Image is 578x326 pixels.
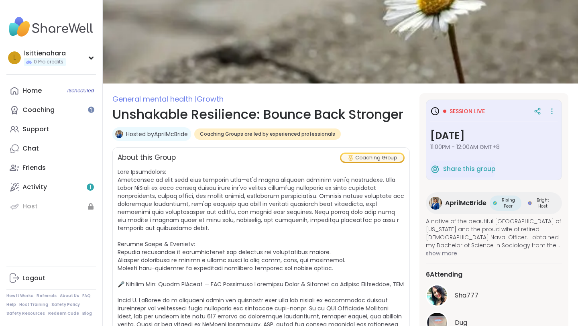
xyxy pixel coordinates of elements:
a: Chat [6,139,96,158]
img: Bright Host [528,201,532,205]
a: Safety Resources [6,311,45,316]
a: Referrals [37,293,57,299]
div: Host [22,202,38,211]
a: How It Works [6,293,33,299]
span: A native of the beautiful [GEOGRAPHIC_DATA] of [US_STATE] and the proud wife of retired [DEMOGRAP... [426,217,562,249]
span: Sha777 [455,291,478,300]
h3: [DATE] [430,128,558,143]
a: Redeem Code [48,311,79,316]
span: General mental health | [112,94,197,104]
a: Host Training [19,302,48,308]
span: Session live [450,107,485,115]
div: Home [22,86,42,95]
h2: About this Group [118,153,176,163]
a: Home1Scheduled [6,81,96,100]
span: 0 Pro credits [34,59,63,65]
iframe: Spotlight [88,106,94,113]
a: Logout [6,269,96,288]
span: l [13,53,16,63]
span: 1 [90,184,91,191]
img: AprilMcBride [115,130,123,138]
span: Share this group [443,165,495,174]
span: Growth [197,94,224,104]
a: Safety Policy [51,302,80,308]
span: 1 Scheduled [67,88,94,94]
img: Rising Peer [493,201,497,205]
img: AprilMcBride [429,197,442,210]
img: ShareWell Nav Logo [6,13,96,41]
h1: Unshakable Resilience: Bounce Back Stronger [112,105,410,124]
a: Activity1 [6,177,96,197]
div: Logout [22,274,45,283]
span: show more [426,249,562,257]
div: Coaching [22,106,55,114]
div: Support [22,125,49,134]
a: FAQ [82,293,91,299]
div: lsittienahara [24,49,66,58]
div: Friends [22,163,46,172]
img: ShareWell Logomark [430,164,440,174]
a: AprilMcBrideAprilMcBrideRising PeerRising PeerBright HostBright Host [426,192,562,214]
div: Activity [22,183,47,192]
div: Coaching Group [341,154,403,162]
a: About Us [60,293,79,299]
a: Blog [82,311,92,316]
a: Sha777Sha777 [426,284,562,307]
span: 11:00PM - 12:00AM GMT+8 [430,143,558,151]
a: Host [6,197,96,216]
a: Help [6,302,16,308]
span: 6 Attending [426,270,462,279]
span: Bright Host [533,197,552,209]
a: Friends [6,158,96,177]
span: AprilMcBride [445,198,486,208]
a: Hosted byAprilMcBride [126,130,188,138]
img: Sha777 [427,285,447,306]
span: Rising Peer [499,197,518,209]
a: Support [6,120,96,139]
div: Chat [22,144,39,153]
span: Coaching Groups are led by experienced professionals [200,131,335,137]
a: Coaching [6,100,96,120]
button: Share this group [430,161,495,177]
